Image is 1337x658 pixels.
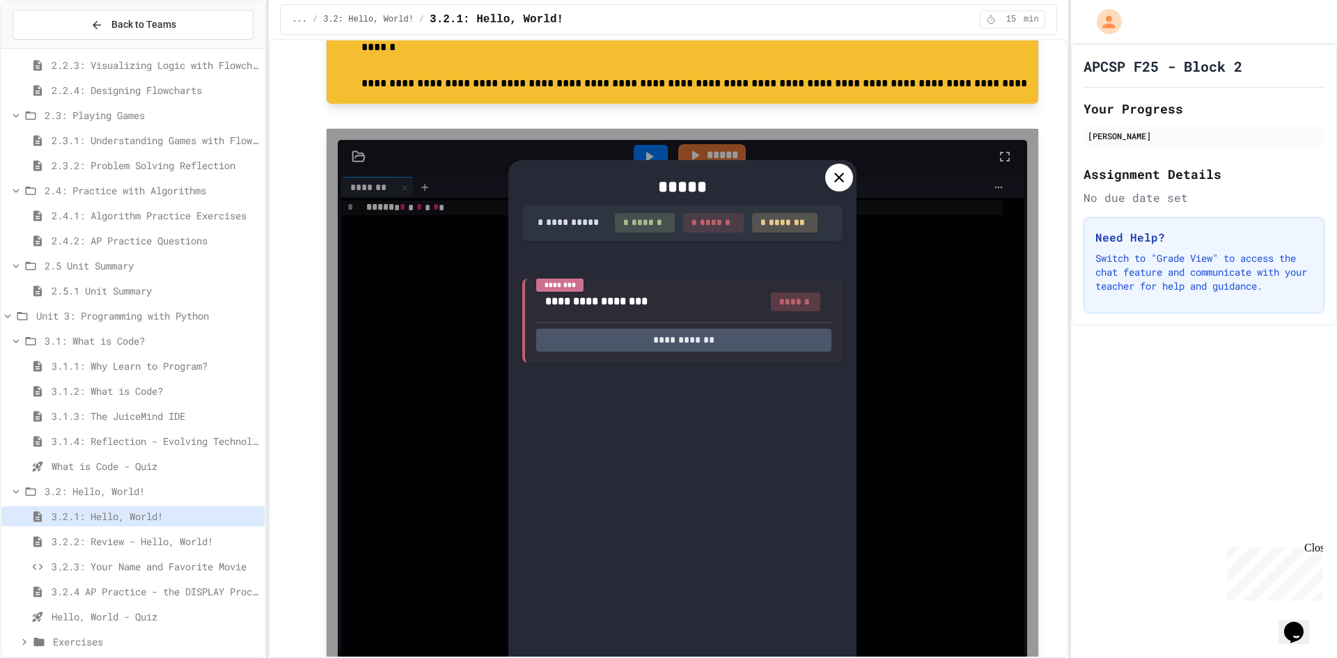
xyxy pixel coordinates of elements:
[53,634,259,649] span: Exercises
[52,434,259,448] span: 3.1.4: Reflection - Evolving Technology
[430,11,563,28] span: 3.2.1: Hello, World!
[52,609,259,624] span: Hello, World - Quiz
[52,559,259,574] span: 3.2.3: Your Name and Favorite Movie
[52,384,259,398] span: 3.1.2: What is Code?
[1095,251,1313,293] p: Switch to "Grade View" to access the chat feature and communicate with your teacher for help and ...
[45,183,259,198] span: 2.4: Practice with Algorithms
[45,258,259,273] span: 2.5 Unit Summary
[1095,229,1313,246] h3: Need Help?
[52,409,259,423] span: 3.1.3: The JuiceMind IDE
[1084,189,1324,206] div: No due date set
[292,14,307,25] span: ...
[111,17,176,32] span: Back to Teams
[45,108,259,123] span: 2.3: Playing Games
[52,359,259,373] span: 3.1.1: Why Learn to Program?
[1221,542,1323,601] iframe: chat widget
[52,233,259,248] span: 2.4.2: AP Practice Questions
[1084,99,1324,118] h2: Your Progress
[52,58,259,72] span: 2.2.3: Visualizing Logic with Flowcharts
[1279,602,1323,644] iframe: chat widget
[52,283,259,298] span: 2.5.1 Unit Summary
[52,83,259,97] span: 2.2.4: Designing Flowcharts
[1084,164,1324,184] h2: Assignment Details
[13,10,253,40] button: Back to Teams
[52,459,259,473] span: What is Code - Quiz
[52,133,259,148] span: 2.3.1: Understanding Games with Flowcharts
[323,14,414,25] span: 3.2: Hello, World!
[313,14,318,25] span: /
[52,584,259,599] span: 3.2.4 AP Practice - the DISPLAY Procedure
[52,208,259,223] span: 2.4.1: Algorithm Practice Exercises
[6,6,96,88] div: Chat with us now!Close
[52,509,259,524] span: 3.2.1: Hello, World!
[1088,130,1320,142] div: [PERSON_NAME]
[419,14,424,25] span: /
[1082,6,1125,38] div: My Account
[1024,14,1039,25] span: min
[52,534,259,549] span: 3.2.2: Review - Hello, World!
[1000,14,1022,25] span: 15
[36,308,259,323] span: Unit 3: Programming with Python
[45,484,259,499] span: 3.2: Hello, World!
[45,334,259,348] span: 3.1: What is Code?
[1084,56,1242,76] h1: APCSP F25 - Block 2
[52,158,259,173] span: 2.3.2: Problem Solving Reflection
